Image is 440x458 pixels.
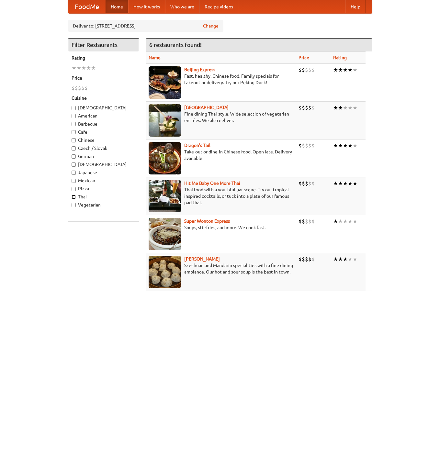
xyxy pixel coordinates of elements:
li: ★ [348,180,353,187]
label: Cafe [72,129,136,135]
h5: Cuisine [72,95,136,101]
b: Super Wonton Express [184,218,230,224]
label: Vegetarian [72,202,136,208]
li: $ [299,66,302,73]
li: ★ [76,64,81,72]
li: ★ [333,256,338,263]
p: Fine dining Thai-style. Wide selection of vegetarian entrées. We also deliver. [149,111,294,124]
input: Mexican [72,179,76,183]
p: Szechuan and Mandarin specialities with a fine dining ambiance. Our hot and sour soup is the best... [149,262,294,275]
input: Czech / Slovak [72,146,76,151]
li: ★ [91,64,96,72]
li: ★ [353,256,357,263]
p: Thai food with a youthful bar scene. Try our tropical inspired cocktails, or tuck into a plate of... [149,186,294,206]
li: ★ [343,256,348,263]
li: $ [302,142,305,149]
a: [PERSON_NAME] [184,256,220,262]
li: $ [305,218,308,225]
li: ★ [348,218,353,225]
li: ★ [333,218,338,225]
li: $ [308,218,311,225]
input: Barbecue [72,122,76,126]
img: babythai.jpg [149,180,181,212]
li: ★ [348,104,353,111]
a: [GEOGRAPHIC_DATA] [184,105,229,110]
input: American [72,114,76,118]
li: $ [299,218,302,225]
li: $ [308,104,311,111]
img: beijing.jpg [149,66,181,99]
p: Soups, stir-fries, and more. We cook fast. [149,224,294,231]
li: ★ [338,104,343,111]
label: [DEMOGRAPHIC_DATA] [72,105,136,111]
input: [DEMOGRAPHIC_DATA] [72,162,76,167]
li: $ [302,104,305,111]
li: $ [311,142,315,149]
input: Japanese [72,171,76,175]
a: Recipe videos [199,0,238,13]
input: Chinese [72,138,76,142]
li: $ [302,66,305,73]
label: Thai [72,194,136,200]
li: $ [311,180,315,187]
li: ★ [343,66,348,73]
a: Name [149,55,161,60]
li: $ [308,142,311,149]
li: $ [311,104,315,111]
li: $ [305,66,308,73]
li: ★ [343,104,348,111]
h5: Rating [72,55,136,61]
li: $ [75,84,78,92]
li: ★ [333,66,338,73]
li: ★ [348,142,353,149]
li: $ [308,180,311,187]
a: FoodMe [68,0,106,13]
li: ★ [348,256,353,263]
li: $ [302,256,305,263]
img: dragon.jpg [149,142,181,174]
label: Pizza [72,185,136,192]
label: Mexican [72,177,136,184]
li: ★ [353,104,357,111]
a: How it works [128,0,165,13]
li: $ [305,180,308,187]
li: ★ [333,104,338,111]
a: Dragon's Tail [184,143,210,148]
li: $ [305,256,308,263]
label: German [72,153,136,160]
li: $ [299,256,302,263]
input: Thai [72,195,76,199]
a: Hit Me Baby One More Thai [184,181,240,186]
a: Change [203,23,219,29]
li: ★ [343,142,348,149]
p: Fast, healthy, Chinese food. Family specials for takeout or delivery. Try our Peking Duck! [149,73,294,86]
li: $ [311,66,315,73]
li: $ [302,218,305,225]
li: $ [81,84,85,92]
a: Rating [333,55,347,60]
label: Barbecue [72,121,136,127]
li: ★ [343,180,348,187]
label: American [72,113,136,119]
li: $ [299,142,302,149]
li: ★ [353,142,357,149]
a: Who we are [165,0,199,13]
label: Czech / Slovak [72,145,136,151]
a: Beijing Express [184,67,215,72]
input: Vegetarian [72,203,76,207]
img: shandong.jpg [149,256,181,288]
li: $ [299,180,302,187]
li: $ [302,180,305,187]
ng-pluralize: 6 restaurants found! [149,42,202,48]
input: [DEMOGRAPHIC_DATA] [72,106,76,110]
li: $ [72,84,75,92]
img: superwonton.jpg [149,218,181,250]
h5: Price [72,75,136,81]
li: ★ [338,180,343,187]
li: $ [305,104,308,111]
